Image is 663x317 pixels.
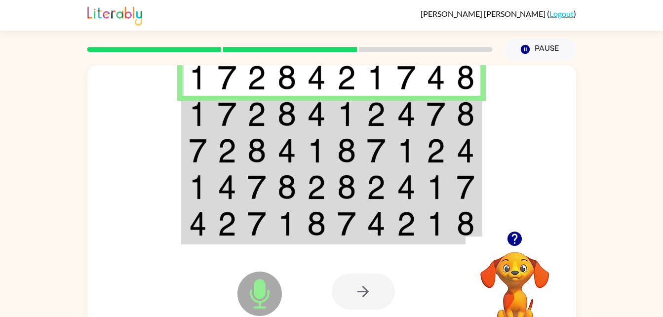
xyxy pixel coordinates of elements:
img: 8 [277,102,296,126]
img: 2 [247,65,266,90]
img: 7 [427,102,445,126]
img: 4 [307,102,326,126]
img: 1 [189,65,207,90]
span: [PERSON_NAME] [PERSON_NAME] [421,9,547,18]
img: 4 [218,175,236,199]
img: 8 [337,175,356,199]
img: 8 [337,138,356,163]
img: 1 [427,211,445,236]
img: 8 [277,175,296,199]
button: Pause [505,38,576,61]
img: 1 [367,65,386,90]
img: 8 [457,211,474,236]
img: 1 [337,102,356,126]
img: 2 [337,65,356,90]
img: 8 [247,138,266,163]
img: 1 [277,211,296,236]
img: 2 [218,138,236,163]
img: 4 [427,65,445,90]
img: 1 [189,102,207,126]
img: 2 [427,138,445,163]
img: 1 [397,138,416,163]
img: 4 [397,102,416,126]
img: 2 [218,211,236,236]
img: 1 [307,138,326,163]
img: 7 [218,102,236,126]
img: 1 [427,175,445,199]
img: 4 [457,138,474,163]
img: 7 [247,175,266,199]
img: Literably [87,4,142,26]
img: 4 [189,211,207,236]
img: 7 [337,211,356,236]
div: ( ) [421,9,576,18]
img: 1 [189,175,207,199]
img: 4 [277,138,296,163]
img: 8 [277,65,296,90]
img: 7 [247,211,266,236]
img: 7 [397,65,416,90]
img: 7 [457,175,474,199]
img: 7 [367,138,386,163]
img: 7 [189,138,207,163]
img: 2 [247,102,266,126]
img: 2 [367,175,386,199]
img: 2 [307,175,326,199]
img: 2 [367,102,386,126]
img: 8 [307,211,326,236]
img: 8 [457,65,474,90]
img: 7 [218,65,236,90]
img: 2 [397,211,416,236]
img: 8 [457,102,474,126]
img: 4 [307,65,326,90]
img: 4 [367,211,386,236]
img: 4 [397,175,416,199]
a: Logout [549,9,574,18]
